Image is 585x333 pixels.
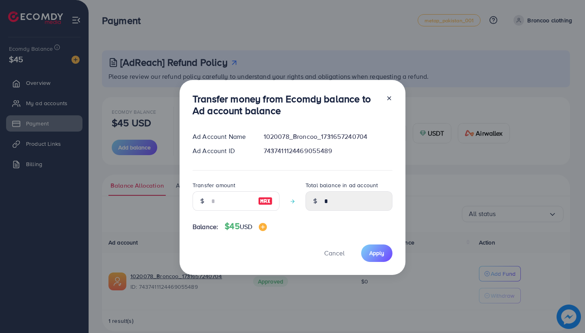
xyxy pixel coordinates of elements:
div: 1020078_Broncoo_1731657240704 [257,132,399,141]
div: Ad Account ID [186,146,257,156]
span: Cancel [324,249,344,257]
button: Apply [361,244,392,262]
div: 7437411124469055489 [257,146,399,156]
h3: Transfer money from Ecomdy balance to Ad account balance [193,93,379,117]
h4: $45 [225,221,267,231]
div: Ad Account Name [186,132,257,141]
button: Cancel [314,244,355,262]
span: Balance: [193,222,218,231]
label: Transfer amount [193,181,235,189]
img: image [258,196,273,206]
span: Apply [369,249,384,257]
label: Total balance in ad account [305,181,378,189]
img: image [259,223,267,231]
span: USD [240,222,252,231]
